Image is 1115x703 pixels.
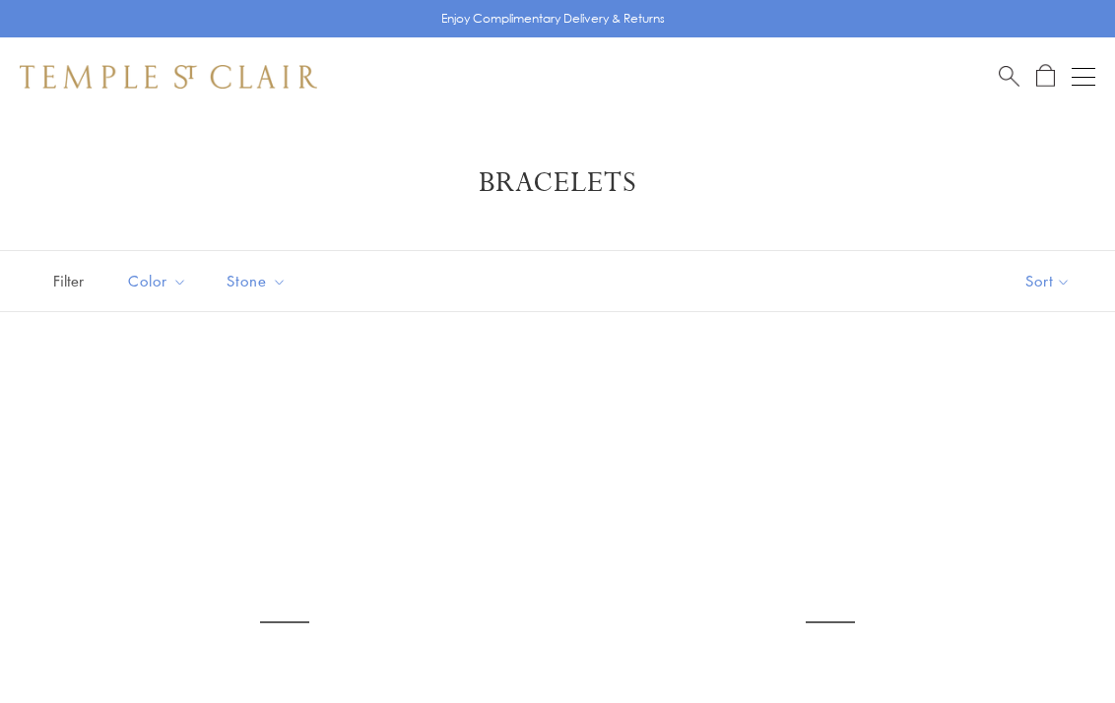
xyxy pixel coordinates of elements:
[1072,65,1095,89] button: Open navigation
[212,259,301,303] button: Stone
[118,269,202,293] span: Color
[981,251,1115,311] button: Show sort by
[217,269,301,293] span: Stone
[49,165,1066,201] h1: Bracelets
[20,65,317,89] img: Temple St. Clair
[1017,610,1095,683] iframe: Gorgias live chat messenger
[999,64,1019,89] a: Search
[1036,64,1055,89] a: Open Shopping Bag
[441,9,665,29] p: Enjoy Complimentary Delivery & Returns
[113,259,202,303] button: Color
